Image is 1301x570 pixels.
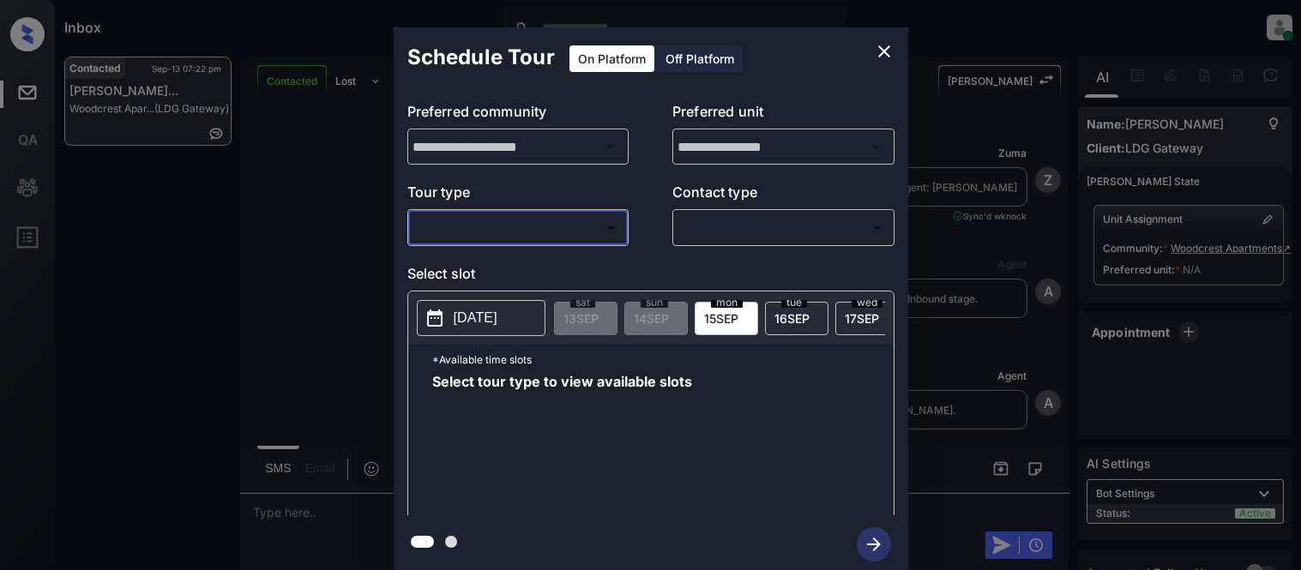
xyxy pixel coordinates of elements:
span: 17 SEP [845,311,879,326]
span: tue [781,297,807,308]
span: 15 SEP [704,311,738,326]
p: Preferred community [407,101,629,129]
p: *Available time slots [432,345,894,375]
div: date-select [765,302,828,335]
span: mon [711,297,743,308]
span: Select tour type to view available slots [432,375,692,512]
div: date-select [835,302,899,335]
div: On Platform [569,45,654,72]
span: 16 SEP [774,311,810,326]
div: Off Platform [657,45,743,72]
h2: Schedule Tour [394,27,569,87]
span: wed [852,297,882,308]
p: Tour type [407,182,629,209]
p: [DATE] [454,308,497,328]
p: Preferred unit [672,101,894,129]
p: Contact type [672,182,894,209]
button: [DATE] [417,300,545,336]
p: Select slot [407,263,894,291]
div: date-select [695,302,758,335]
button: close [867,34,901,69]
